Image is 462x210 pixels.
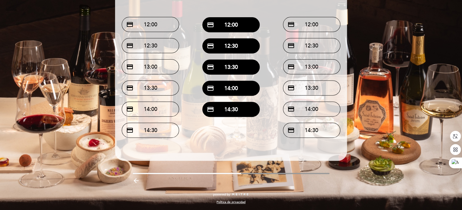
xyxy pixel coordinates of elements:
[217,200,245,204] a: Política de privacidad
[126,63,133,70] span: credit_card
[283,17,340,32] button: credit_card 12:00
[232,193,249,196] img: MEITRE
[126,105,133,113] span: credit_card
[283,102,340,117] button: credit_card 14:00
[207,63,214,71] span: credit_card
[126,21,133,28] span: credit_card
[213,192,249,197] a: powered by
[287,84,295,92] span: credit_card
[283,123,340,138] button: credit_card 14:30
[133,177,140,184] i: arrow_backward
[287,42,295,49] span: credit_card
[122,123,179,138] button: credit_card 14:30
[207,85,214,92] span: credit_card
[126,127,133,134] span: credit_card
[283,80,340,95] button: credit_card 13:30
[202,60,260,75] button: credit_card 13:30
[287,127,295,134] span: credit_card
[287,105,295,113] span: credit_card
[122,59,179,74] button: credit_card 13:00
[283,59,340,74] button: credit_card 13:00
[213,192,230,197] span: powered by
[122,38,179,53] button: credit_card 12:30
[287,63,295,70] span: credit_card
[202,38,260,53] button: credit_card 12:30
[126,84,133,92] span: credit_card
[287,21,295,28] span: credit_card
[207,106,214,113] span: credit_card
[283,38,340,53] button: credit_card 12:30
[207,21,214,28] span: credit_card
[126,42,133,49] span: credit_card
[202,102,260,117] button: credit_card 14:30
[122,102,179,117] button: credit_card 14:00
[122,80,179,95] button: credit_card 13:30
[202,81,260,96] button: credit_card 14:00
[202,17,260,32] button: credit_card 12:00
[207,42,214,50] span: credit_card
[122,17,179,32] button: credit_card 12:00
